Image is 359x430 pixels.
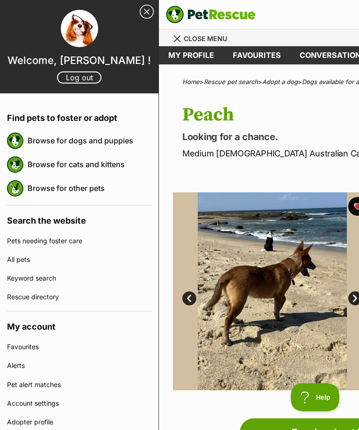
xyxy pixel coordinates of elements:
a: Browse for cats and kittens [28,155,151,174]
a: Rescue directory [7,288,151,306]
h4: Find pets to foster or adopt [7,103,151,129]
a: Adopt a dog [262,78,298,85]
span: Close menu [184,35,227,42]
a: Rescue pet search [204,78,258,85]
a: Close Sidebar [140,5,154,19]
img: petrescue logo [7,133,23,149]
a: Keyword search [7,269,151,288]
img: profile image [61,10,98,47]
a: Pets needing foster care [7,232,151,250]
img: petrescue logo [7,180,23,197]
a: Log out [57,71,101,84]
a: PetRescue [166,6,256,23]
a: Account settings [7,394,151,413]
h4: My account [7,311,151,338]
a: Alerts [7,356,151,375]
a: Pet alert matches [7,375,151,394]
a: Home [182,78,200,85]
a: Browse for dogs and puppies [28,131,151,150]
h4: Search the website [7,205,151,232]
a: All pets [7,250,151,269]
a: Prev [182,291,196,305]
a: Menu [173,29,234,46]
img: logo-e224e6f780fb5917bec1dbf3a21bbac754714ae5b6737aabdf751b685950b380.svg [166,6,256,23]
img: petrescue logo [7,156,23,173]
a: My profile [159,46,223,64]
a: Favourites [223,46,290,64]
iframe: Help Scout Beacon - Open [291,383,340,411]
a: Favourites [7,338,151,356]
a: Browse for other pets [28,178,151,198]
